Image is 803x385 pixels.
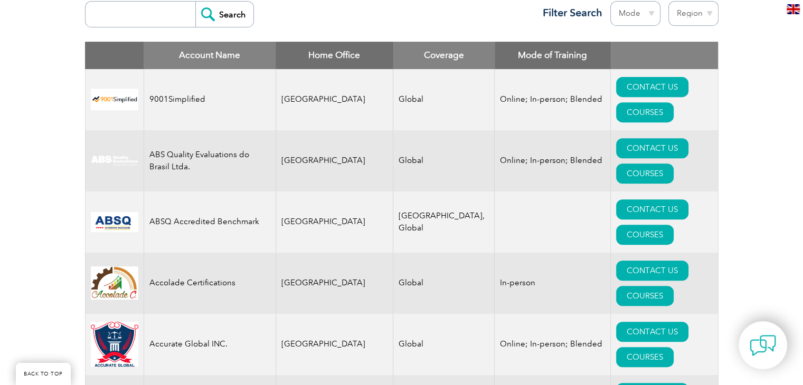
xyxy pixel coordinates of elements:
a: COURSES [616,102,674,122]
a: COURSES [616,286,674,306]
td: [GEOGRAPHIC_DATA] [276,314,393,375]
td: [GEOGRAPHIC_DATA] [276,191,393,253]
input: Search [195,2,253,27]
img: en [787,4,800,14]
td: Online; In-person; Blended [495,314,611,375]
td: Global [393,69,495,130]
td: Global [393,253,495,314]
th: Account Name: activate to sort column descending [144,42,276,69]
img: a034a1f6-3919-f011-998a-0022489685a1-logo.png [91,322,138,367]
a: COURSES [616,225,674,245]
td: [GEOGRAPHIC_DATA], Global [393,191,495,253]
td: Global [393,314,495,375]
a: BACK TO TOP [16,363,71,385]
a: CONTACT US [616,138,688,158]
td: In-person [495,253,611,314]
td: Online; In-person; Blended [495,130,611,191]
td: ABS Quality Evaluations do Brasil Ltda. [144,130,276,191]
td: [GEOGRAPHIC_DATA] [276,69,393,130]
a: COURSES [616,347,674,367]
img: contact-chat.png [750,332,776,359]
img: cc24547b-a6e0-e911-a812-000d3a795b83-logo.png [91,212,138,232]
th: Mode of Training: activate to sort column ascending [495,42,611,69]
a: CONTACT US [616,77,688,97]
td: Global [393,130,495,191]
h3: Filter Search [536,6,602,20]
th: Coverage: activate to sort column ascending [393,42,495,69]
a: CONTACT US [616,199,688,219]
th: Home Office: activate to sort column ascending [276,42,393,69]
img: 37c9c059-616f-eb11-a812-002248153038-logo.png [91,89,138,110]
a: COURSES [616,163,674,184]
a: CONTACT US [616,322,688,342]
td: 9001Simplified [144,69,276,130]
td: [GEOGRAPHIC_DATA] [276,253,393,314]
td: Online; In-person; Blended [495,69,611,130]
td: ABSQ Accredited Benchmark [144,191,276,253]
td: Accurate Global INC. [144,314,276,375]
img: c92924ac-d9bc-ea11-a814-000d3a79823d-logo.jpg [91,155,138,167]
th: : activate to sort column ascending [611,42,718,69]
td: Accolade Certifications [144,253,276,314]
a: CONTACT US [616,261,688,281]
img: 1a94dd1a-69dd-eb11-bacb-002248159486-logo.jpg [91,266,138,300]
td: [GEOGRAPHIC_DATA] [276,130,393,191]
